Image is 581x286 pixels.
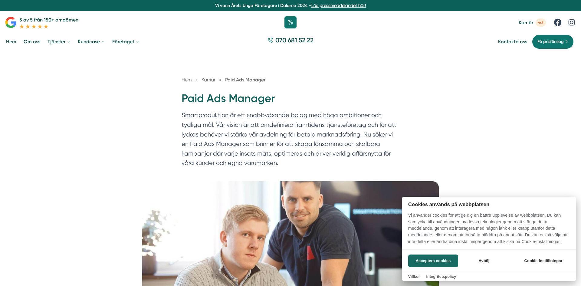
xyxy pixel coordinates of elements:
[402,212,576,249] p: Vi använder cookies för att ge dig en bättre upplevelse av webbplatsen. Du kan samtycka till anvä...
[402,202,576,207] h2: Cookies används på webbplatsen
[517,255,570,267] button: Cookie-inställningar
[460,255,508,267] button: Avböj
[426,274,456,279] a: Integritetspolicy
[408,274,420,279] a: Villkor
[408,255,458,267] button: Acceptera cookies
